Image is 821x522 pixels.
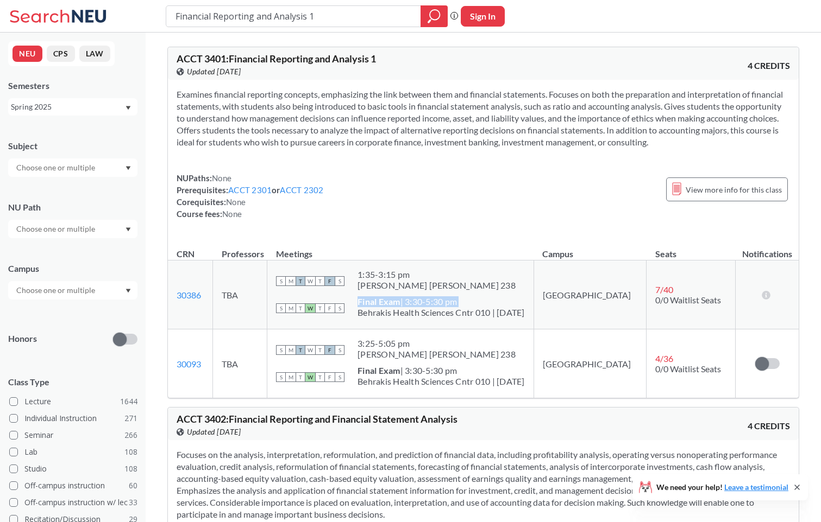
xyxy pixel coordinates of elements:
span: Updated [DATE] [187,66,241,78]
span: 33 [129,496,137,508]
b: Final Exam [358,296,400,307]
span: S [276,303,286,313]
div: Dropdown arrow [8,158,137,177]
span: ACCT 3401 : Financial Reporting and Analysis 1 [177,53,376,65]
a: ACCT 2301 [228,185,272,195]
td: TBA [213,260,267,329]
a: 30386 [177,290,201,300]
div: Semesters [8,80,137,92]
span: 60 [129,480,137,492]
td: TBA [213,329,267,398]
span: 1644 [120,396,137,408]
input: Choose one or multiple [11,284,102,297]
span: W [305,372,315,382]
span: F [325,276,335,286]
span: F [325,372,335,382]
div: 1:35 - 3:15 pm [358,269,516,280]
th: Professors [213,237,267,260]
span: W [305,303,315,313]
span: None [226,197,246,207]
span: None [222,209,242,219]
button: CPS [47,46,75,62]
span: T [315,372,325,382]
span: M [286,372,296,382]
span: F [325,345,335,355]
section: Focuses on the analysis, interpretation, reformulation, and prediction of financial data, includi... [177,449,790,520]
label: Studio [9,462,137,476]
span: 0/0 Waitlist Seats [655,295,721,305]
span: Class Type [8,376,137,388]
div: Dropdown arrow [8,281,137,300]
span: S [335,345,344,355]
input: Choose one or multiple [11,161,102,174]
span: 4 CREDITS [748,60,790,72]
label: Seminar [9,428,137,442]
span: W [305,276,315,286]
span: View more info for this class [686,183,782,196]
span: M [286,303,296,313]
th: Seats [647,237,736,260]
div: Spring 2025Dropdown arrow [8,98,137,116]
span: 4 CREDITS [748,420,790,432]
div: Campus [8,263,137,275]
div: magnifying glass [421,5,448,27]
div: Subject [8,140,137,152]
span: Updated [DATE] [187,426,241,438]
button: LAW [79,46,110,62]
span: T [315,276,325,286]
div: Dropdown arrow [8,220,137,238]
p: Honors [8,333,37,345]
span: We need your help! [656,483,788,491]
th: Meetings [267,237,534,260]
span: S [335,303,344,313]
th: Campus [534,237,647,260]
div: [PERSON_NAME] [PERSON_NAME] 238 [358,349,516,360]
div: CRN [177,248,195,260]
div: | 3:30-5:30 pm [358,365,525,376]
span: 266 [124,429,137,441]
span: W [305,345,315,355]
span: F [325,303,335,313]
span: 0/0 Waitlist Seats [655,364,721,374]
th: Notifications [736,237,799,260]
div: | 3:30-5:30 pm [358,296,525,307]
svg: Dropdown arrow [126,289,131,293]
td: [GEOGRAPHIC_DATA] [534,260,647,329]
input: Choose one or multiple [11,222,102,235]
div: Behrakis Health Sciences Cntr 010 | [DATE] [358,376,525,387]
span: T [296,372,305,382]
span: 108 [124,446,137,458]
label: Off-campus instruction [9,479,137,493]
a: ACCT 2302 [280,185,323,195]
span: M [286,276,296,286]
a: 30093 [177,359,201,369]
input: Class, professor, course number, "phrase" [174,7,413,26]
span: S [276,345,286,355]
span: S [335,276,344,286]
section: Examines financial reporting concepts, emphasizing the link between them and financial statements... [177,88,790,148]
span: 271 [124,412,137,424]
svg: Dropdown arrow [126,227,131,232]
b: Final Exam [358,365,400,375]
div: [PERSON_NAME] [PERSON_NAME] 238 [358,280,516,291]
span: T [296,276,305,286]
a: Leave a testimonial [724,482,788,492]
span: M [286,345,296,355]
td: [GEOGRAPHIC_DATA] [534,329,647,398]
label: Individual Instruction [9,411,137,425]
button: Sign In [461,6,505,27]
div: NUPaths: Prerequisites: or Corequisites: Course fees: [177,172,324,220]
span: T [296,303,305,313]
svg: magnifying glass [428,9,441,24]
svg: Dropdown arrow [126,106,131,110]
label: Lecture [9,394,137,409]
label: Lab [9,445,137,459]
span: T [296,345,305,355]
button: NEU [12,46,42,62]
svg: Dropdown arrow [126,166,131,170]
span: 7 / 40 [655,284,673,295]
span: S [335,372,344,382]
div: 3:25 - 5:05 pm [358,338,516,349]
span: ACCT 3402 : Financial Reporting and Financial Statement Analysis [177,413,457,425]
span: T [315,345,325,355]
